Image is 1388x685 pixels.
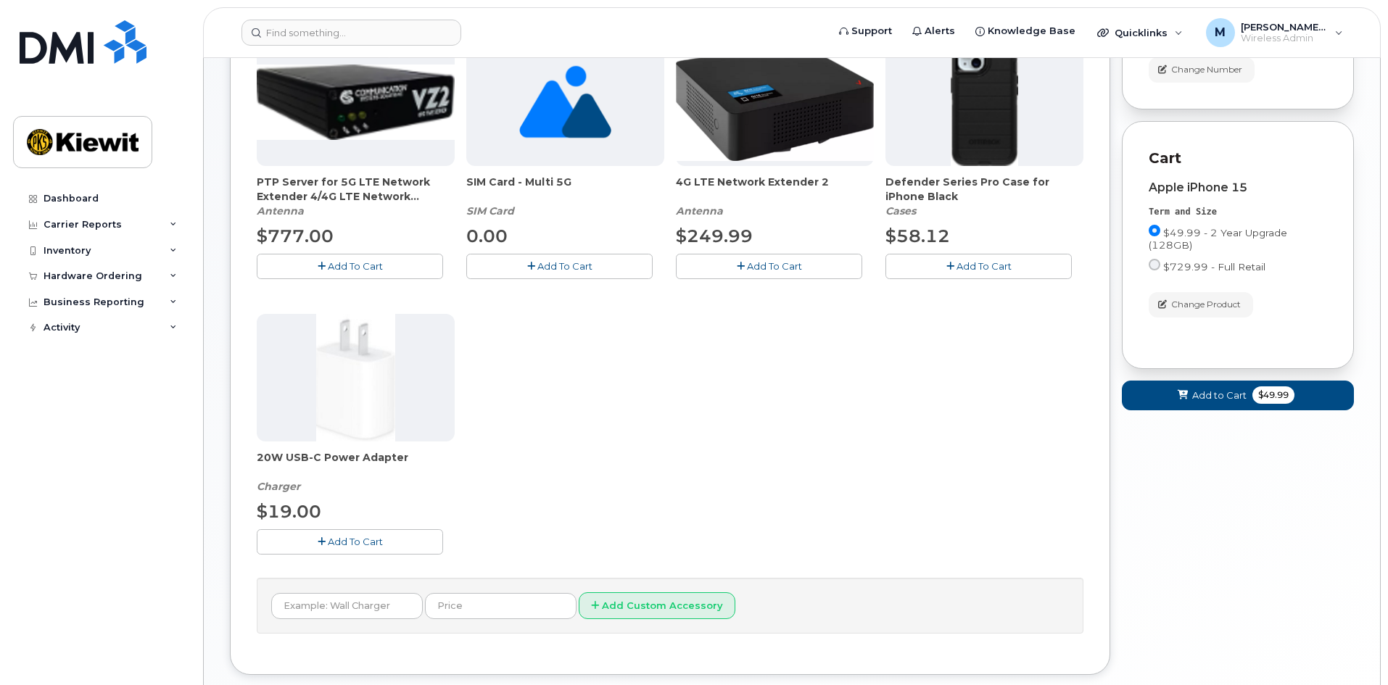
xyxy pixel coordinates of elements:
[1192,389,1247,402] span: Add to Cart
[1325,622,1377,674] iframe: Messenger Launcher
[257,254,443,279] button: Add To Cart
[1163,261,1265,273] span: $729.99 - Full Retail
[466,175,664,204] span: SIM Card - Multi 5G
[1149,181,1327,194] div: Apple iPhone 15
[466,204,514,217] em: SIM Card
[257,204,304,217] em: Antenna
[747,260,802,272] span: Add To Cart
[257,529,443,555] button: Add To Cart
[1171,63,1242,76] span: Change Number
[1149,225,1160,236] input: $49.99 - 2 Year Upgrade (128GB)
[257,175,455,204] span: PTP Server for 5G LTE Network Extender 4/4G LTE Network Extender 3
[951,38,1019,166] img: defenderiphone14.png
[1149,227,1287,251] span: $49.99 - 2 Year Upgrade (128GB)
[851,24,892,38] span: Support
[425,593,577,619] input: Price
[466,175,664,218] div: SIM Card - Multi 5G
[519,38,611,166] img: no_image_found-2caef05468ed5679b831cfe6fc140e25e0c280774317ffc20a367ab7fd17291e.png
[1115,27,1168,38] span: Quicklinks
[466,254,653,279] button: Add To Cart
[676,225,753,246] span: $249.99
[676,175,874,204] span: 4G LTE Network Extender 2
[1122,381,1354,410] button: Add to Cart $49.99
[1087,18,1193,47] div: Quicklinks
[328,536,383,547] span: Add To Cart
[316,314,395,441] img: apple20w.jpg
[1149,206,1327,218] div: Term and Size
[885,254,1072,279] button: Add To Cart
[676,254,862,279] button: Add To Cart
[257,65,455,140] img: Casa_Sysem.png
[241,20,461,46] input: Find something...
[257,225,334,246] span: $777.00
[257,450,455,479] span: 20W USB-C Power Adapter
[965,17,1086,46] a: Knowledge Base
[579,592,735,619] button: Add Custom Accessory
[1171,298,1241,311] span: Change Product
[885,225,950,246] span: $58.12
[988,24,1075,38] span: Knowledge Base
[466,225,508,246] span: 0.00
[957,260,1012,272] span: Add To Cart
[1215,24,1226,41] span: M
[1241,33,1328,44] span: Wireless Admin
[1149,148,1327,169] p: Cart
[1241,21,1328,33] span: [PERSON_NAME].[PERSON_NAME]
[1252,386,1294,404] span: $49.99
[885,175,1083,204] span: Defender Series Pro Case for iPhone Black
[925,24,955,38] span: Alerts
[829,17,902,46] a: Support
[1149,57,1255,83] button: Change Number
[328,260,383,272] span: Add To Cart
[537,260,592,272] span: Add To Cart
[885,204,916,217] em: Cases
[257,450,455,494] div: 20W USB-C Power Adapter
[257,175,455,218] div: PTP Server for 5G LTE Network Extender 4/4G LTE Network Extender 3
[902,17,965,46] a: Alerts
[1196,18,1353,47] div: Melissa.Arnsdorff
[676,204,723,217] em: Antenna
[271,593,423,619] input: Example: Wall Charger
[257,480,300,493] em: Charger
[676,43,874,160] img: 4glte_extender.png
[1149,259,1160,270] input: $729.99 - Full Retail
[257,501,321,522] span: $19.00
[1149,292,1253,317] button: Change Product
[676,175,874,218] div: 4G LTE Network Extender 2
[885,175,1083,218] div: Defender Series Pro Case for iPhone Black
